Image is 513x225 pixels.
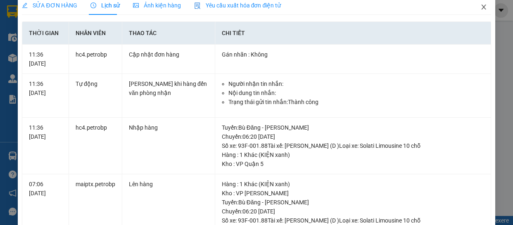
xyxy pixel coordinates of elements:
th: Thời gian [22,22,69,45]
th: Chi tiết [215,22,491,45]
span: edit [22,2,28,8]
div: 11:36 [DATE] [29,79,62,97]
td: hc4.petrobp [69,118,122,174]
div: 07:06 [DATE] [29,180,62,198]
span: Ảnh kiện hàng [133,2,181,9]
th: Thao tác [122,22,215,45]
div: Cập nhật đơn hàng [129,50,208,59]
img: icon [194,2,201,9]
td: Tự động [69,74,122,118]
li: Nội dung tin nhắn: [228,88,484,97]
div: Tuyến : Bù Đăng - [PERSON_NAME] Chuyến: 06:20 [DATE] Số xe: 93F-001.88 Tài xế: [PERSON_NAME] (D )... [222,198,484,225]
div: Hàng : 1 Khác (KIỆN xanh) [222,180,484,189]
div: Hàng : 1 Khác (KIỆN xanh) [222,150,484,159]
div: Tuyến : Bù Đăng - [PERSON_NAME] Chuyến: 06:20 [DATE] Số xe: 93F-001.88 Tài xế: [PERSON_NAME] (D )... [222,123,484,150]
div: Lên hàng [129,180,208,189]
div: Kho : VP Quận 5 [222,159,484,168]
span: picture [133,2,139,8]
div: Kho : VP [PERSON_NAME] [222,189,484,198]
div: Gán nhãn : Không [222,50,484,59]
th: Nhân viên [69,22,122,45]
span: SỬA ĐƠN HÀNG [22,2,77,9]
li: Người nhận tin nhắn: [228,79,484,88]
span: close [480,4,487,10]
div: Nhập hàng [129,123,208,132]
span: clock-circle [90,2,96,8]
li: Trạng thái gửi tin nhắn: Thành công [228,97,484,107]
span: Lịch sử [90,2,120,9]
td: hc4.petrobp [69,45,122,74]
div: 11:36 [DATE] [29,50,62,68]
div: [PERSON_NAME] khi hàng đến văn phòng nhận [129,79,208,97]
div: 11:36 [DATE] [29,123,62,141]
span: Yêu cầu xuất hóa đơn điện tử [194,2,281,9]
